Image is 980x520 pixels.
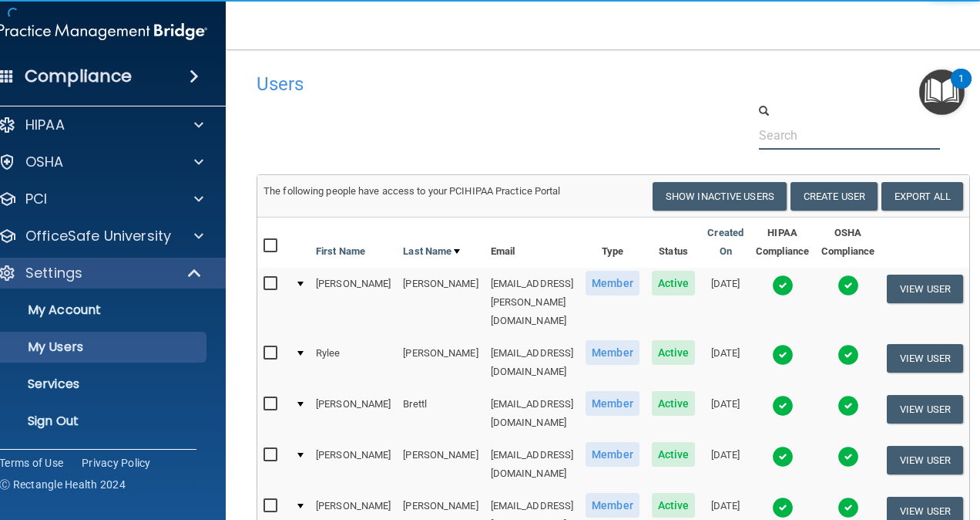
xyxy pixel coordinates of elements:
a: First Name [316,242,365,261]
td: [EMAIL_ADDRESS][DOMAIN_NAME] [485,388,580,439]
td: [PERSON_NAME] [310,268,397,337]
img: tick.e7d51cea.svg [772,275,794,296]
span: Member [586,271,639,295]
td: [DATE] [701,439,750,490]
td: [PERSON_NAME] [310,388,397,439]
td: [DATE] [701,268,750,337]
td: [EMAIL_ADDRESS][PERSON_NAME][DOMAIN_NAME] [485,268,580,337]
a: Privacy Policy [82,455,151,471]
span: Active [652,271,696,295]
p: HIPAA [25,116,65,134]
td: Brettl [397,388,484,439]
th: Email [485,218,580,268]
th: OSHA Compliance [815,218,881,268]
span: Member [586,442,639,467]
img: tick.e7d51cea.svg [837,395,859,417]
a: Export All [881,182,963,211]
input: Search [759,121,940,150]
h4: Compliance [25,66,132,87]
p: PCI [25,190,47,208]
button: View User [887,275,963,303]
td: [PERSON_NAME] [397,439,484,490]
th: HIPAA Compliance [750,218,815,268]
p: OfficeSafe University [25,227,171,245]
span: Active [652,340,696,365]
button: View User [887,395,963,424]
td: [EMAIL_ADDRESS][DOMAIN_NAME] [485,337,580,388]
div: 1 [958,79,964,99]
td: [DATE] [701,388,750,439]
img: tick.e7d51cea.svg [837,344,859,366]
td: [PERSON_NAME] [397,268,484,337]
img: tick.e7d51cea.svg [837,446,859,468]
button: Open Resource Center, 1 new notification [919,69,965,115]
td: [PERSON_NAME] [310,439,397,490]
span: Member [586,493,639,518]
img: tick.e7d51cea.svg [837,497,859,518]
h4: Users [257,74,663,94]
img: tick.e7d51cea.svg [837,275,859,296]
a: Last Name [403,242,460,261]
img: tick.e7d51cea.svg [772,344,794,366]
p: Settings [25,264,82,282]
button: Show Inactive Users [653,182,787,211]
td: [PERSON_NAME] [397,337,484,388]
span: The following people have access to your PCIHIPAA Practice Portal [263,185,561,197]
span: Active [652,391,696,416]
td: [EMAIL_ADDRESS][DOMAIN_NAME] [485,439,580,490]
img: tick.e7d51cea.svg [772,395,794,417]
td: Rylee [310,337,397,388]
span: Active [652,493,696,518]
td: [DATE] [701,337,750,388]
th: Status [646,218,702,268]
img: tick.e7d51cea.svg [772,446,794,468]
p: OSHA [25,153,64,171]
img: tick.e7d51cea.svg [772,497,794,518]
button: View User [887,344,963,373]
button: View User [887,446,963,474]
span: Active [652,442,696,467]
th: Type [579,218,646,268]
span: Member [586,391,639,416]
a: Created On [707,224,743,261]
button: Create User [790,182,878,211]
span: Member [586,340,639,365]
